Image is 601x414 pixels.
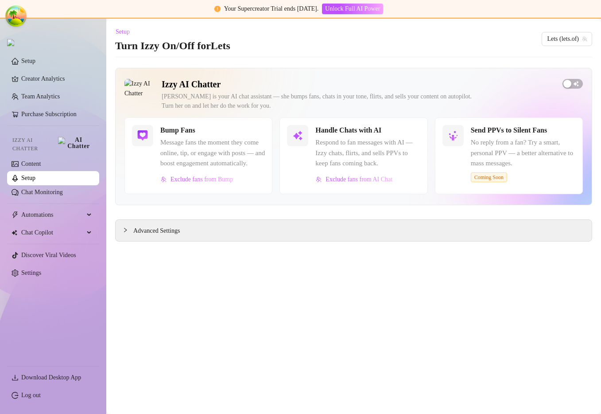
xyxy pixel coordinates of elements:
[162,92,555,110] div: [PERSON_NAME] is your AI chat assistant — she bumps fans, chats in your tone, flirts, and sells y...
[21,392,41,398] a: Log out
[137,130,148,141] img: svg%3e
[471,172,507,182] span: Coming Soon
[21,252,76,258] a: Discover Viral Videos
[7,39,14,46] img: logo.svg
[161,176,167,183] img: svg%3e
[12,374,19,381] span: download
[123,227,128,233] span: collapsed
[21,269,41,276] a: Settings
[471,125,547,136] h5: Send PPVs to Silent Fans
[171,176,233,183] span: Exclude fans from Bump
[21,107,92,121] a: Purchase Subscription
[21,208,84,222] span: Automations
[12,211,19,219] span: thunderbolt
[58,137,92,149] img: AI Chatter
[224,5,319,12] span: Your Supercreator Trial ends [DATE].
[160,172,233,187] button: Exclude fans from Bump
[322,5,383,12] a: Unlock Full AI Power
[214,6,221,12] span: exclamation-circle
[160,125,195,136] h5: Bump Fans
[116,28,130,35] span: Setup
[12,230,17,236] img: Chat Copilot
[115,25,137,39] button: Setup
[582,36,587,42] span: team
[21,175,35,181] a: Setup
[21,374,81,381] span: Download Desktop App
[123,225,133,235] div: collapsed
[115,39,230,53] h3: Turn Izzy On/Off for Lets
[315,172,393,187] button: Exclude fans from AI Chat
[21,189,63,195] a: Chat Monitoring
[133,226,180,236] span: Advanced Settings
[162,79,555,90] h2: Izzy AI Chatter
[21,72,92,86] a: Creator Analytics
[21,58,35,64] a: Setup
[322,4,383,14] button: Unlock Full AI Power
[315,125,381,136] h5: Handle Chats with AI
[471,137,575,169] span: No reply from a fan? Try a smart, personal PPV — a better alternative to mass messages.
[292,130,303,141] img: svg%3e
[21,93,60,100] a: Team Analytics
[448,130,458,141] img: svg%3e
[160,137,265,169] span: Message fans the moment they come online, tip, or engage with posts — and boost engagement automa...
[316,176,322,183] img: svg%3e
[325,5,380,12] span: Unlock Full AI Power
[124,79,155,109] img: Izzy AI Chatter
[7,7,25,25] button: Open Tanstack query devtools
[315,137,420,169] span: Respond to fan messages with AI — Izzy chats, flirts, and sells PPVs to keep fans coming back.
[12,136,54,153] span: Izzy AI Chatter
[547,32,587,46] span: Lets (lets.of)
[21,160,41,167] a: Content
[326,176,392,183] span: Exclude fans from AI Chat
[21,226,84,240] span: Chat Copilot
